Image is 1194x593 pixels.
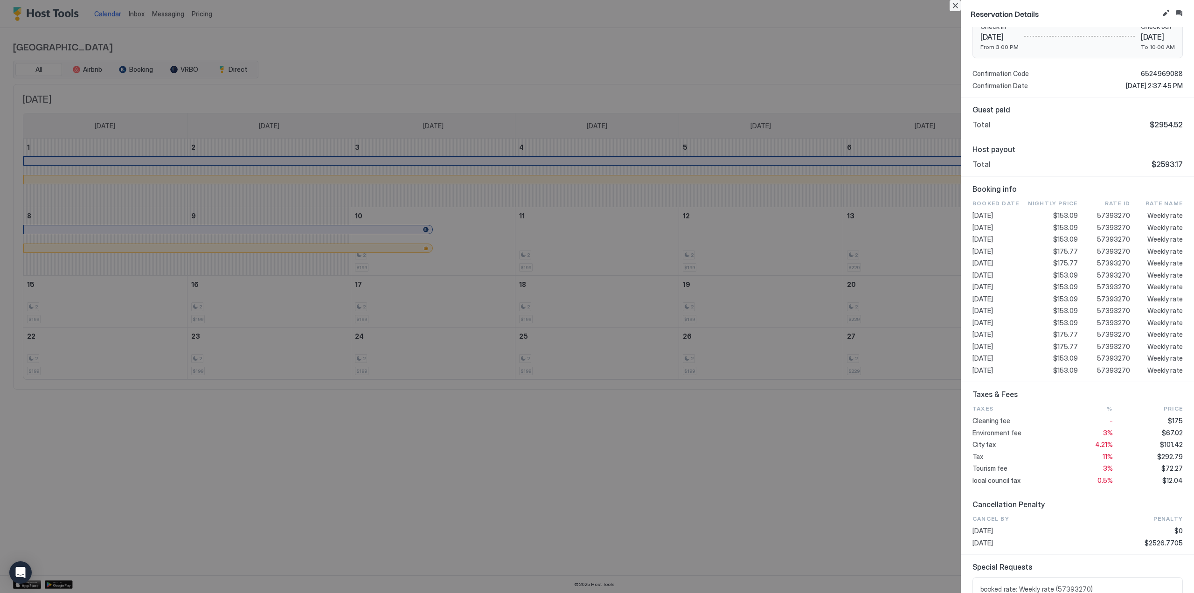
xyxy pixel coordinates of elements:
span: Tourism fee [972,464,1042,473]
span: 57393270 [1097,223,1130,232]
span: 57393270 [1097,354,1130,363]
span: Weekly rate [1147,259,1183,267]
span: $153.09 [1053,366,1078,375]
span: Cancellation Penalty [972,500,1183,509]
span: $175 [1168,417,1183,425]
div: Open Intercom Messenger [9,561,32,584]
span: 57393270 [1097,330,1130,339]
span: Weekly rate [1147,354,1183,363]
span: Confirmation Date [972,82,1028,90]
span: [DATE] [972,247,1025,256]
span: $2526.7705 [1145,539,1183,547]
span: [DATE] [972,527,1078,535]
span: Weekly rate [1147,330,1183,339]
span: $2954.52 [1150,120,1183,129]
span: 3% [1103,429,1113,437]
span: Rate ID [1105,199,1130,208]
span: [DATE] 2:37:45 PM [1126,82,1183,90]
span: [DATE] [972,223,1025,232]
span: $153.09 [1053,307,1078,315]
span: Booking info [972,184,1183,194]
span: [DATE] [980,32,1019,42]
span: 57393270 [1097,342,1130,351]
span: [DATE] [972,307,1025,315]
span: 57393270 [1097,259,1130,267]
span: Weekly rate [1147,211,1183,220]
span: Weekly rate [1147,247,1183,256]
span: Weekly rate [1147,271,1183,279]
span: [DATE] [972,366,1025,375]
span: To 10:00 AM [1141,43,1175,50]
span: Total [972,160,991,169]
span: [DATE] [972,295,1025,303]
span: $153.09 [1053,235,1078,244]
span: [DATE] [1141,32,1175,42]
span: $2593.17 [1152,160,1183,169]
span: 57393270 [1097,295,1130,303]
span: $153.09 [1053,271,1078,279]
span: Environment fee [972,429,1042,437]
span: Weekly rate [1147,235,1183,244]
span: % [1107,405,1112,413]
span: Weekly rate [1147,319,1183,327]
span: Weekly rate [1147,307,1183,315]
span: $175.77 [1053,259,1078,267]
span: 6524969088 [1141,70,1183,78]
span: Cleaning fee [972,417,1042,425]
span: $101.42 [1160,440,1183,449]
span: Confirmation Code [972,70,1029,78]
span: From 3:00 PM [980,43,1019,50]
span: $72.27 [1161,464,1183,473]
span: [DATE] [972,235,1025,244]
span: Special Requests [972,562,1183,572]
span: [DATE] [972,354,1025,363]
span: $67.02 [1162,429,1183,437]
span: 57393270 [1097,307,1130,315]
span: 0.5% [1097,476,1113,485]
span: 57393270 [1097,283,1130,291]
span: City tax [972,440,1042,449]
span: $175.77 [1053,330,1078,339]
span: [DATE] [972,283,1025,291]
span: [DATE] [972,271,1025,279]
span: Taxes & Fees [972,390,1183,399]
span: [DATE] [972,539,1078,547]
span: Penalty [1153,515,1183,523]
span: Weekly rate [1147,283,1183,291]
span: Reservation Details [971,7,1159,19]
span: 57393270 [1097,235,1130,244]
span: Weekly rate [1147,223,1183,232]
span: $153.09 [1053,211,1078,220]
span: $153.09 [1053,319,1078,327]
span: $0 [1174,527,1183,535]
span: - [1110,417,1113,425]
span: [DATE] [972,211,1025,220]
span: Booked Date [972,199,1025,208]
span: $153.09 [1053,354,1078,363]
span: 57393270 [1097,319,1130,327]
span: Taxes [972,405,1042,413]
span: Price [1164,405,1183,413]
span: $153.09 [1053,223,1078,232]
span: Weekly rate [1147,366,1183,375]
span: Rate Name [1145,199,1183,208]
span: $153.09 [1053,295,1078,303]
span: Weekly rate [1147,342,1183,351]
span: 57393270 [1097,271,1130,279]
button: Inbox [1173,7,1185,19]
span: [DATE] [972,330,1025,339]
span: Host payout [972,145,1183,154]
span: [DATE] [972,259,1025,267]
span: Tax [972,453,1042,461]
button: Edit reservation [1160,7,1172,19]
span: $12.04 [1162,476,1183,485]
span: [DATE] [972,342,1025,351]
span: 57393270 [1097,366,1130,375]
span: Weekly rate [1147,295,1183,303]
span: CANCEL BY [972,515,1078,523]
span: $153.09 [1053,283,1078,291]
span: 4.21% [1095,440,1113,449]
span: $175.77 [1053,247,1078,256]
span: 57393270 [1097,211,1130,220]
span: $292.79 [1157,453,1183,461]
